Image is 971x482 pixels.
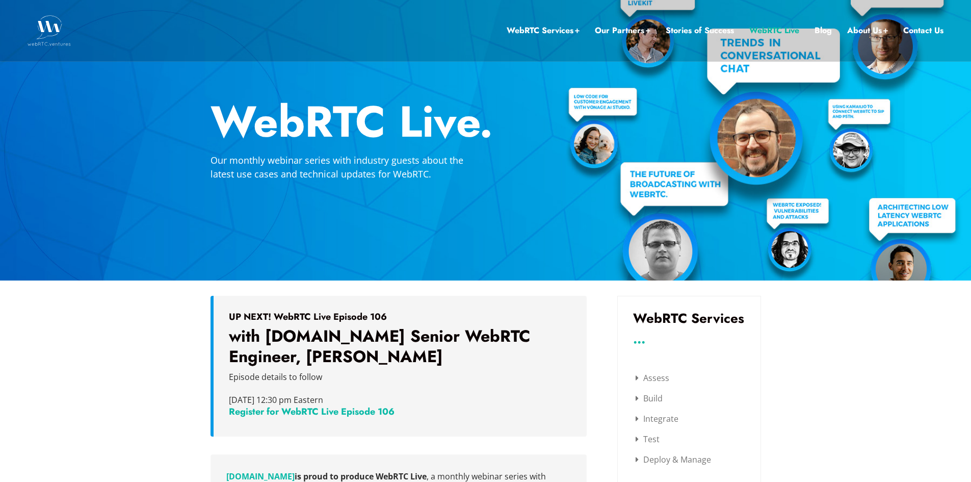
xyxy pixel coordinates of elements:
[211,154,486,181] p: Our monthly webinar series with industry guests about the latest use cases and technical updates ...
[211,100,761,143] h2: WebRTC Live.
[226,471,295,482] a: (opens in a new tab)
[633,312,745,325] h3: WebRTC Services
[903,24,943,37] a: Contact Us
[815,24,832,37] a: Blog
[636,393,663,404] a: Build
[633,335,745,343] h3: ...
[749,24,799,37] a: WebRTC Live
[507,24,580,37] a: WebRTC Services
[229,394,571,406] p: [DATE] 12:30 pm Eastern
[636,434,660,445] a: Test
[636,413,678,424] a: Integrate
[28,15,71,46] img: WebRTC.ventures
[636,454,711,465] a: Deploy & Manage
[847,24,888,37] a: About Us
[666,24,734,37] a: Stories of Success
[226,471,427,482] strong: is proud to produce WebRTC Live
[229,371,571,383] p: Episode details to follow
[636,372,669,384] a: Assess
[229,405,395,418] a: Register for WebRTC Live Episode 106
[229,326,571,367] h3: with [DOMAIN_NAME] Senior WebRTC Engineer, [PERSON_NAME]
[229,311,571,322] h5: UP NEXT! WebRTC Live Episode 106
[595,24,650,37] a: Our Partners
